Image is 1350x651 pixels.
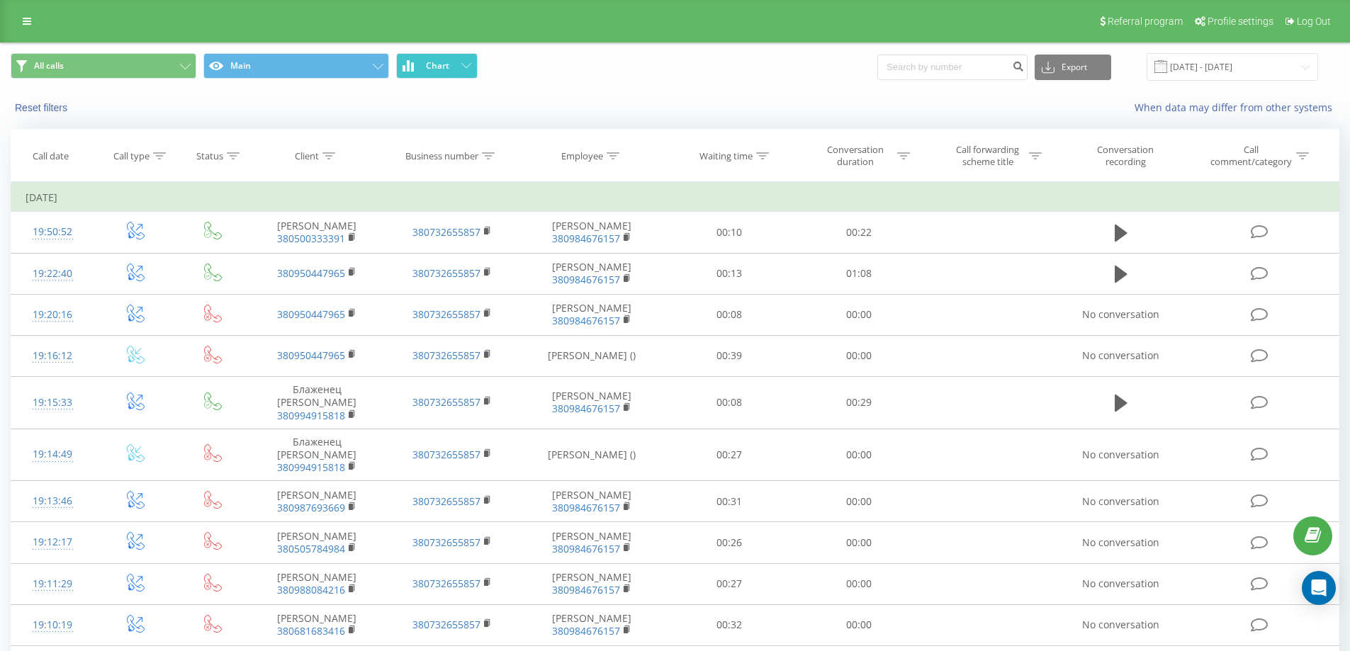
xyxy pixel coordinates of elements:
[794,294,924,335] td: 00:00
[818,144,894,168] div: Conversation duration
[412,536,480,549] a: 380732655857
[794,481,924,522] td: 00:00
[699,150,753,162] div: Waiting time
[519,481,665,522] td: [PERSON_NAME]
[1082,618,1159,631] span: No conversation
[1082,494,1159,508] span: No conversation
[277,542,345,555] a: 380505784984
[277,266,345,280] a: 380950447965
[11,101,74,114] button: Reset filters
[277,232,345,245] a: 380500333391
[665,522,794,563] td: 00:26
[552,583,620,596] a: 380984676157
[412,307,480,321] a: 380732655857
[794,335,924,376] td: 00:00
[1035,55,1111,80] button: Export
[11,53,196,79] button: All calls
[794,253,924,294] td: 01:08
[412,448,480,461] a: 380732655857
[1135,101,1339,114] a: When data may differ from other systems
[26,342,80,370] div: 19:16:12
[249,429,384,481] td: Блаженец [PERSON_NAME]
[665,294,794,335] td: 00:08
[561,150,603,162] div: Employee
[412,618,480,631] a: 380732655857
[249,481,384,522] td: [PERSON_NAME]
[34,60,64,72] span: All calls
[665,335,794,376] td: 00:39
[552,402,620,415] a: 380984676157
[552,314,620,327] a: 380984676157
[412,577,480,590] a: 380732655857
[412,266,480,280] a: 380732655857
[665,563,794,604] td: 00:27
[277,583,345,596] a: 380988084216
[26,528,80,556] div: 19:12:17
[1082,577,1159,590] span: No conversation
[295,150,319,162] div: Client
[665,481,794,522] td: 00:31
[552,542,620,555] a: 380984676157
[277,501,345,514] a: 380987693669
[1108,16,1183,27] span: Referral program
[794,563,924,604] td: 00:00
[113,150,150,162] div: Call type
[26,441,80,468] div: 19:14:49
[519,335,665,376] td: [PERSON_NAME] ()
[665,429,794,481] td: 00:27
[26,570,80,598] div: 19:11:29
[33,150,69,162] div: Call date
[1082,349,1159,362] span: No conversation
[412,225,480,239] a: 380732655857
[1082,307,1159,321] span: No conversation
[950,144,1025,168] div: Call forwarding scheme title
[203,53,389,79] button: Main
[1297,16,1331,27] span: Log Out
[794,522,924,563] td: 00:00
[665,212,794,253] td: 00:10
[196,150,223,162] div: Status
[552,232,620,245] a: 380984676157
[552,273,620,286] a: 380984676157
[519,563,665,604] td: [PERSON_NAME]
[794,604,924,645] td: 00:00
[1208,16,1273,27] span: Profile settings
[412,395,480,409] a: 380732655857
[405,150,478,162] div: Business number
[665,377,794,429] td: 00:08
[665,253,794,294] td: 00:13
[277,307,345,321] a: 380950447965
[519,294,665,335] td: [PERSON_NAME]
[519,377,665,429] td: [PERSON_NAME]
[277,460,345,474] a: 380994915818
[552,501,620,514] a: 380984676157
[277,624,345,638] a: 380681683416
[26,611,80,639] div: 19:10:19
[1079,144,1171,168] div: Conversation recording
[794,212,924,253] td: 00:22
[277,409,345,422] a: 380994915818
[519,604,665,645] td: [PERSON_NAME]
[1082,536,1159,549] span: No conversation
[249,563,384,604] td: [PERSON_NAME]
[877,55,1028,80] input: Search by number
[26,260,80,288] div: 19:22:40
[396,53,478,79] button: Chart
[249,377,384,429] td: Блаженец [PERSON_NAME]
[519,212,665,253] td: [PERSON_NAME]
[794,429,924,481] td: 00:00
[1302,571,1336,605] div: Open Intercom Messenger
[552,624,620,638] a: 380984676157
[11,183,1339,212] td: [DATE]
[249,212,384,253] td: [PERSON_NAME]
[26,301,80,329] div: 19:20:16
[249,522,384,563] td: [PERSON_NAME]
[412,494,480,508] a: 380732655857
[519,429,665,481] td: [PERSON_NAME] ()
[412,349,480,362] a: 380732655857
[794,377,924,429] td: 00:29
[26,218,80,246] div: 19:50:52
[277,349,345,362] a: 380950447965
[519,253,665,294] td: [PERSON_NAME]
[26,487,80,515] div: 19:13:46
